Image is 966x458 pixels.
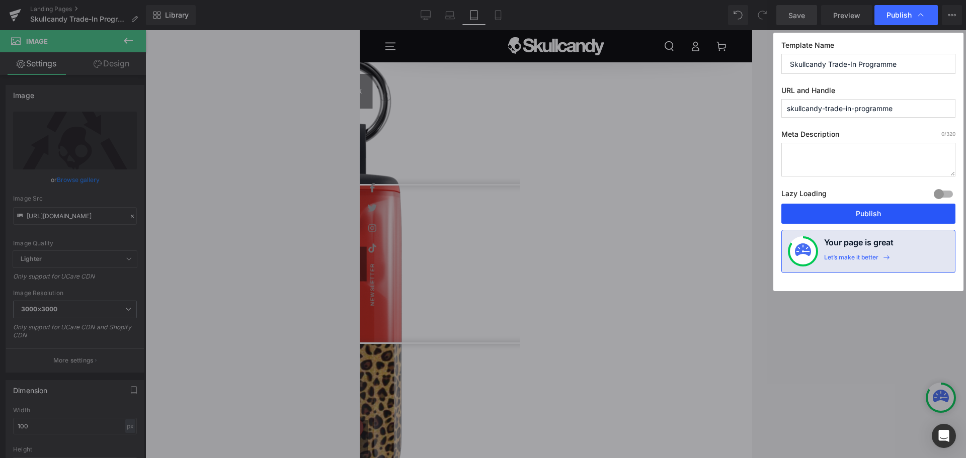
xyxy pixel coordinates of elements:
label: Lazy Loading [781,187,827,204]
img: Skullcandy Singapore [148,7,245,25]
span: Publish [887,11,912,20]
div: Let’s make it better [824,253,878,266]
summary: Search our site [296,5,323,27]
summary: Menu [18,5,44,27]
p: Newsletter [9,228,16,281]
label: Template Name [781,41,955,54]
button: Publish [781,204,955,224]
label: URL and Handle [781,86,955,99]
span: 0 [941,131,944,137]
img: onboarding-status.svg [795,243,811,259]
div: Open Intercom Messenger [932,424,956,448]
label: Meta Description [781,130,955,143]
h4: Your page is great [824,236,894,253]
span: /320 [941,131,955,137]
